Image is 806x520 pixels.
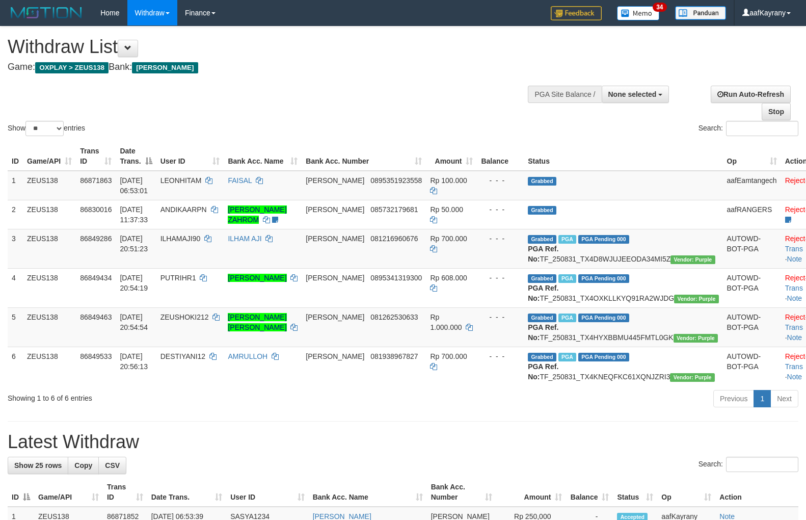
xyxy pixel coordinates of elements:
td: 5 [8,307,23,347]
span: LEONHITAM [160,176,202,185]
b: PGA Ref. No: [528,362,558,381]
span: Rp 100.000 [430,176,467,185]
span: [PERSON_NAME] [132,62,198,73]
span: Copy 0895341319300 to clipboard [370,274,422,282]
span: Marked by aafRornrotha [558,274,576,283]
span: Marked by aafRornrotha [558,314,576,322]
span: PGA Pending [578,314,629,322]
span: 86849463 [80,313,112,321]
a: Reject [785,235,805,243]
th: Op: activate to sort column ascending [723,142,781,171]
span: PUTRIHR1 [160,274,196,282]
label: Search: [698,457,798,472]
h4: Game: Bank: [8,62,527,72]
a: Reject [785,313,805,321]
td: TF_250831_TX4HYXBBMU445FMTL0GK [524,307,722,347]
img: panduan.png [675,6,726,20]
span: Show 25 rows [14,461,62,470]
span: Marked by aafRornrotha [558,353,576,361]
th: Balance [477,142,524,171]
span: 34 [653,3,666,12]
a: Previous [713,390,754,407]
th: Game/API: activate to sort column ascending [23,142,76,171]
td: TF_250831_TX4OXKLLKYQ91RA2WJDG [524,268,722,307]
a: Reject [785,176,805,185]
b: PGA Ref. No: [528,245,558,263]
td: ZEUS138 [23,229,76,268]
b: PGA Ref. No: [528,284,558,302]
div: - - - [481,351,520,361]
th: Bank Acc. Number: activate to sort column ascending [302,142,426,171]
img: MOTION_logo.png [8,5,85,20]
span: 86849286 [80,235,112,243]
span: OXPLAY > ZEUS138 [35,62,109,73]
span: CSV [105,461,120,470]
th: ID [8,142,23,171]
a: [PERSON_NAME] [PERSON_NAME] [228,313,286,331]
h1: Withdraw List [8,37,527,57]
span: [DATE] 20:51:23 [120,235,148,253]
span: ILHAMAJI90 [160,235,201,243]
div: - - - [481,204,520,215]
a: CSV [98,457,126,474]
div: - - - [481,233,520,244]
th: Op: activate to sort column ascending [657,478,715,507]
td: AUTOWD-BOT-PGA [723,307,781,347]
th: Amount: activate to sort column ascending [496,478,566,507]
span: Vendor URL: https://trx4.1velocity.biz [670,255,715,264]
td: AUTOWD-BOT-PGA [723,229,781,268]
h1: Latest Withdraw [8,432,798,452]
label: Show entries [8,121,85,136]
span: Grabbed [528,314,556,322]
a: Note [787,294,802,302]
td: TF_250831_TX4D8WJUJEEODA34MI5Z [524,229,722,268]
th: Date Trans.: activate to sort column ascending [147,478,226,507]
span: Grabbed [528,353,556,361]
td: 1 [8,171,23,200]
th: Balance: activate to sort column ascending [566,478,613,507]
span: ANDIKAARPN [160,205,207,214]
td: 6 [8,347,23,386]
img: Feedback.jpg [551,6,602,20]
span: PGA Pending [578,274,629,283]
span: Grabbed [528,235,556,244]
span: Rp 700.000 [430,235,467,243]
span: [DATE] 20:54:19 [120,274,148,292]
a: Show 25 rows [8,457,68,474]
span: Vendor URL: https://trx4.1velocity.biz [674,295,718,303]
span: Copy 081216960676 to clipboard [370,235,418,243]
span: Vendor URL: https://trx4.1velocity.biz [670,373,714,382]
span: [PERSON_NAME] [306,313,364,321]
span: [PERSON_NAME] [306,274,364,282]
a: Reject [785,274,805,282]
div: - - - [481,273,520,283]
td: TF_250831_TX4KNEQFKC61XQNJZRI3 [524,347,722,386]
th: ID: activate to sort column descending [8,478,34,507]
span: Copy 0895351923558 to clipboard [370,176,422,185]
a: Reject [785,352,805,360]
span: PGA Pending [578,353,629,361]
a: Reject [785,205,805,214]
label: Search: [698,121,798,136]
th: Action [715,478,798,507]
th: Date Trans.: activate to sort column descending [116,142,156,171]
a: ILHAM AJI [228,235,261,243]
div: - - - [481,312,520,322]
td: ZEUS138 [23,200,76,229]
td: ZEUS138 [23,307,76,347]
th: User ID: activate to sort column ascending [156,142,224,171]
td: aafRANGERS [723,200,781,229]
a: FAISAL [228,176,252,185]
a: 1 [754,390,771,407]
a: Stop [762,103,791,120]
span: 86871863 [80,176,112,185]
span: None selected [608,90,657,98]
td: ZEUS138 [23,347,76,386]
span: Rp 700.000 [430,352,467,360]
th: Status [524,142,722,171]
span: Rp 608.000 [430,274,467,282]
td: AUTOWD-BOT-PGA [723,347,781,386]
th: Trans ID: activate to sort column ascending [103,478,147,507]
a: Run Auto-Refresh [711,86,791,103]
div: - - - [481,175,520,186]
